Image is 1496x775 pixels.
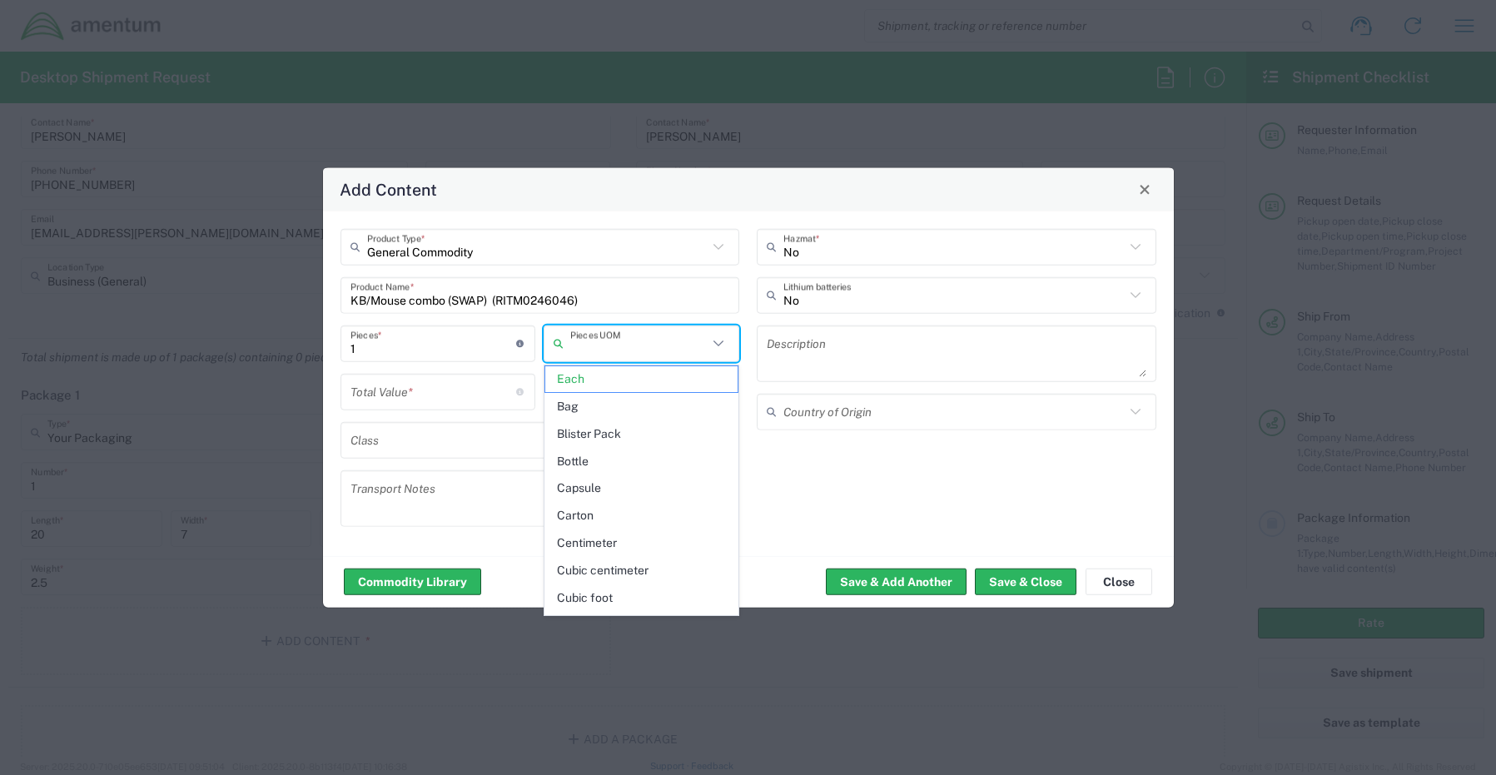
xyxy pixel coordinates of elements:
[826,569,967,595] button: Save & Add Another
[545,558,738,584] span: Cubic centimeter
[545,394,738,420] span: Bag
[1133,177,1156,201] button: Close
[545,585,738,611] span: Cubic foot
[340,177,437,201] h4: Add Content
[545,449,738,474] span: Bottle
[975,569,1076,595] button: Save & Close
[545,503,738,529] span: Carton
[545,530,738,556] span: Centimeter
[545,612,738,638] span: Cubic meter
[1086,569,1152,595] button: Close
[545,475,738,501] span: Capsule
[545,366,738,392] span: Each
[344,569,481,595] button: Commodity Library
[545,421,738,447] span: Blister Pack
